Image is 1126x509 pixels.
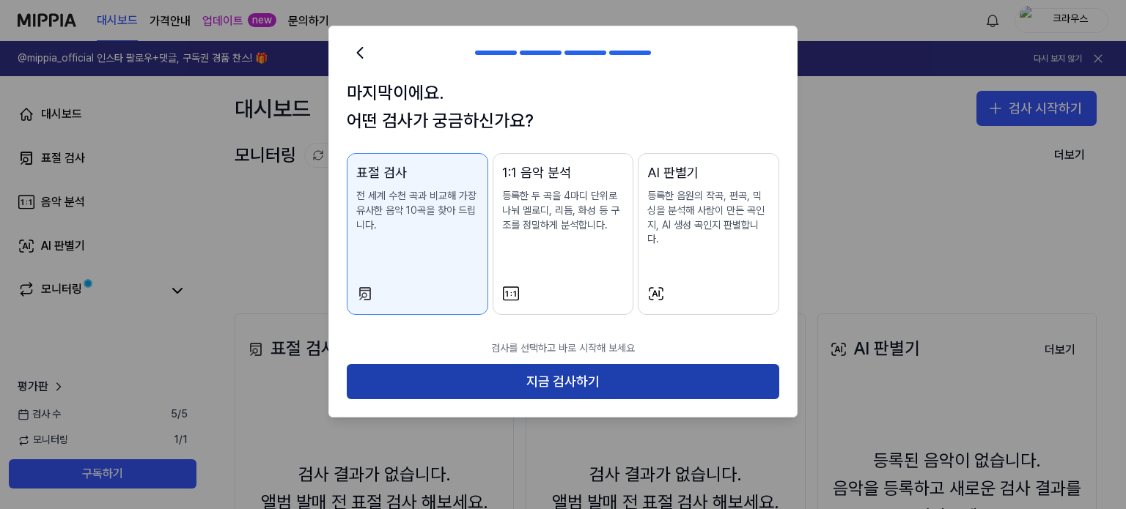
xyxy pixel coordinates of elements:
[502,189,625,232] p: 등록한 두 곡을 4마디 단위로 나눠 멜로디, 리듬, 화성 등 구조를 정밀하게 분석합니다.
[647,163,770,184] div: AI 판별기
[347,79,779,135] h1: 마지막이에요. 어떤 검사가 궁금하신가요?
[347,153,488,315] button: 표절 검사전 세계 수천 곡과 비교해 가장 유사한 음악 10곡을 찾아 드립니다.
[347,364,779,399] button: 지금 검사하기
[356,189,479,232] p: 전 세계 수천 곡과 비교해 가장 유사한 음악 10곡을 찾아 드립니다.
[493,153,634,315] button: 1:1 음악 분석등록한 두 곡을 4마디 단위로 나눠 멜로디, 리듬, 화성 등 구조를 정밀하게 분석합니다.
[647,189,770,246] p: 등록한 음원의 작곡, 편곡, 믹싱을 분석해 사람이 만든 곡인지, AI 생성 곡인지 판별합니다.
[638,153,779,315] button: AI 판별기등록한 음원의 작곡, 편곡, 믹싱을 분석해 사람이 만든 곡인지, AI 생성 곡인지 판별합니다.
[347,332,779,365] p: 검사를 선택하고 바로 시작해 보세요
[502,163,625,184] div: 1:1 음악 분석
[356,163,479,184] div: 표절 검사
